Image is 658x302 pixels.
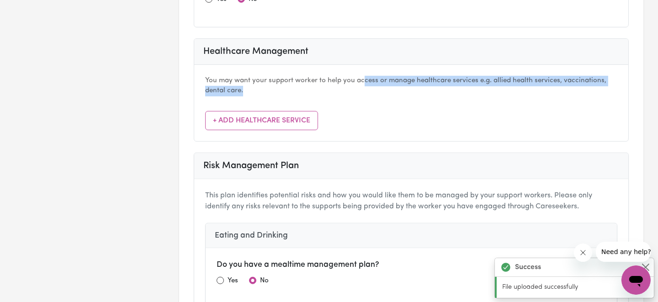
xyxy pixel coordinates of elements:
p: You may want your support worker to help you access or manage healthcare services e.g. allied hea... [205,76,617,97]
p: This plan identifies potential risks and how you would like them to be managed by your support wo... [205,190,617,212]
button: + Add Healthcare Service [205,111,318,130]
strong: Success [515,262,541,273]
button: Close [640,262,651,273]
label: Do you have a mealtime management plan? [217,259,379,271]
span: Need any help? [5,6,55,14]
label: No [260,276,269,286]
iframe: Message from company [596,242,651,262]
h3: Risk Management Plan [203,160,619,171]
h3: Healthcare Management [203,46,619,57]
h4: Eating and Drinking [215,231,608,240]
iframe: Button to launch messaging window [621,265,651,295]
p: File uploaded successfully [502,282,648,292]
label: Yes [228,276,238,286]
iframe: Close message [574,244,592,262]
